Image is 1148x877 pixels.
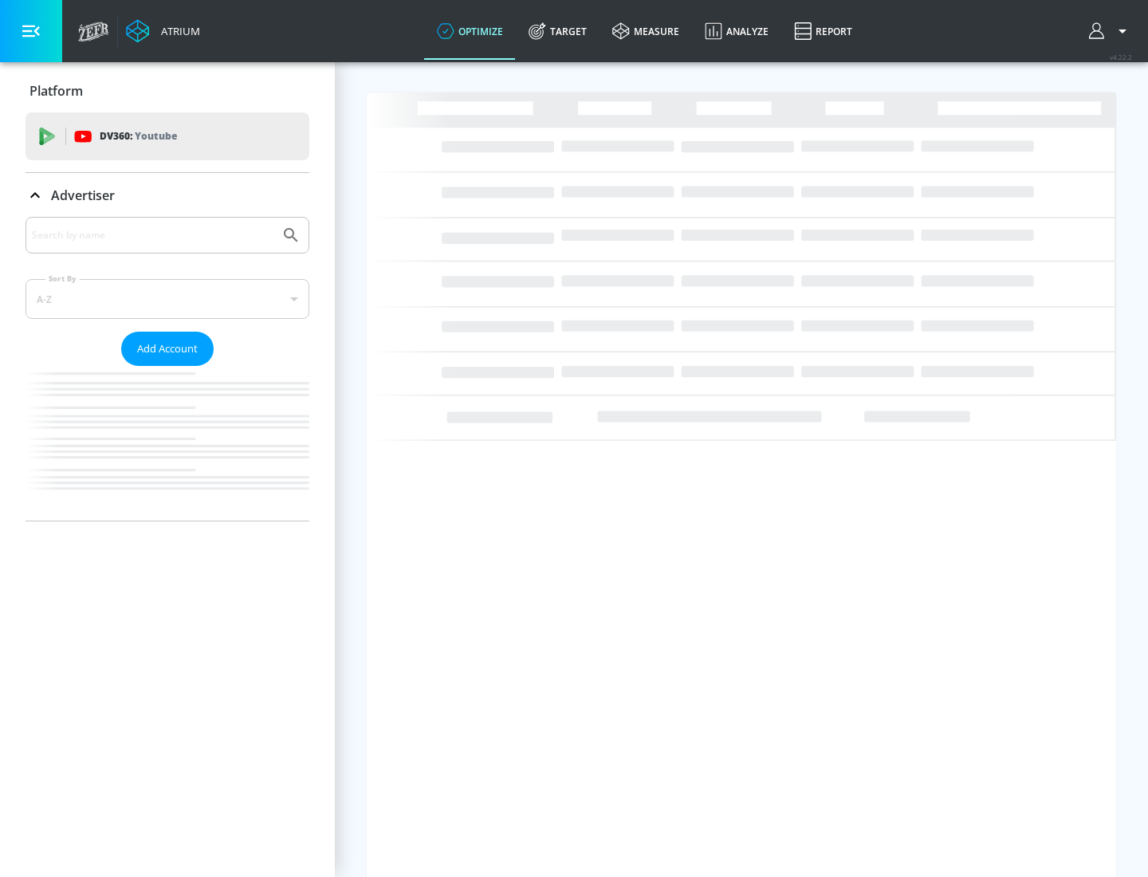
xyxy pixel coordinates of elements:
div: Advertiser [26,217,309,521]
a: Target [516,2,600,60]
a: measure [600,2,692,60]
label: Sort By [45,273,80,284]
a: Analyze [692,2,781,60]
nav: list of Advertiser [26,366,309,521]
a: Report [781,2,865,60]
p: Advertiser [51,187,115,204]
div: DV360: Youtube [26,112,309,160]
span: v 4.22.2 [1110,53,1132,61]
button: Add Account [121,332,214,366]
a: optimize [424,2,516,60]
span: Add Account [137,340,198,358]
a: Atrium [126,19,200,43]
p: Platform [29,82,83,100]
div: Atrium [155,24,200,38]
p: DV360: [100,128,177,145]
div: Platform [26,69,309,113]
input: Search by name [32,225,273,246]
p: Youtube [135,128,177,144]
div: A-Z [26,279,309,319]
div: Advertiser [26,173,309,218]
